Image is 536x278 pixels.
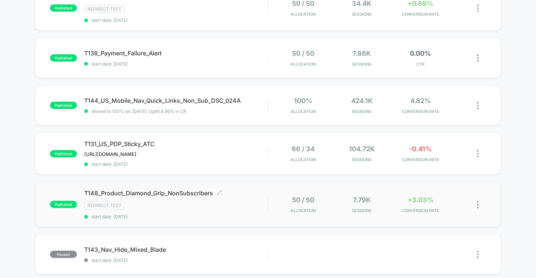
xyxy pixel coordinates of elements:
span: start date: [DATE] [84,258,268,263]
span: 50 / 50 [292,196,314,204]
span: Sessions [334,208,389,213]
span: T143_Nav_Hide_Mixed_Blade [84,246,268,253]
span: CONVERSION RATE [393,109,448,114]
span: Allocation [291,208,316,213]
img: close [477,54,479,62]
span: Allocation [291,157,316,162]
span: T138_Payment_Failure_Alert [84,50,268,57]
span: 7.79k [353,196,371,204]
img: close [477,251,479,258]
span: published [50,4,77,12]
span: CONVERSION RATE [393,12,448,17]
span: 100% [294,97,312,105]
span: published [50,54,77,62]
span: Redirect Test [84,201,125,210]
span: +3.03% [408,196,434,204]
span: T148_Product_Diamond_Grip_NonSubscribers [84,189,268,197]
span: 50 / 50 [292,50,314,57]
img: close [477,102,479,109]
span: Moved to 100% on: [DATE] . Uplift: 4.85% in CR [92,109,186,114]
span: paused [50,251,77,258]
span: T131_US_PDP_Sticky_ATC [84,140,268,148]
span: Redirect Test [84,5,125,13]
span: Allocation [291,62,316,67]
span: 4.82% [410,97,431,105]
span: T144_US_Mobile_Nav_Quick_Links_Non_Sub_DSC_024A [84,97,268,104]
span: 424.1k [351,97,373,105]
span: CTR [393,62,448,67]
span: start date: [DATE] [84,61,268,67]
span: 0.00% [410,50,431,57]
img: close [477,4,479,12]
span: start date: [DATE] [84,17,268,23]
span: 7.86k [353,50,371,57]
span: Sessions [334,157,389,162]
img: close [477,150,479,157]
span: Allocation [291,12,316,17]
span: published [50,150,77,157]
span: Sessions [334,109,389,114]
span: -0.41% [409,145,432,153]
span: 104.72k [349,145,375,153]
span: CONVERSION RATE [393,208,448,213]
span: CONVERSION RATE [393,157,448,162]
img: close [477,201,479,208]
span: Sessions [334,62,389,67]
span: published [50,201,77,208]
span: published [50,102,77,109]
span: [URL][DOMAIN_NAME] [84,151,136,157]
span: Allocation [291,109,316,114]
span: start date: [DATE] [84,214,268,219]
span: Sessions [334,12,389,17]
span: start date: [DATE] [84,161,268,167]
span: 66 / 34 [292,145,315,153]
